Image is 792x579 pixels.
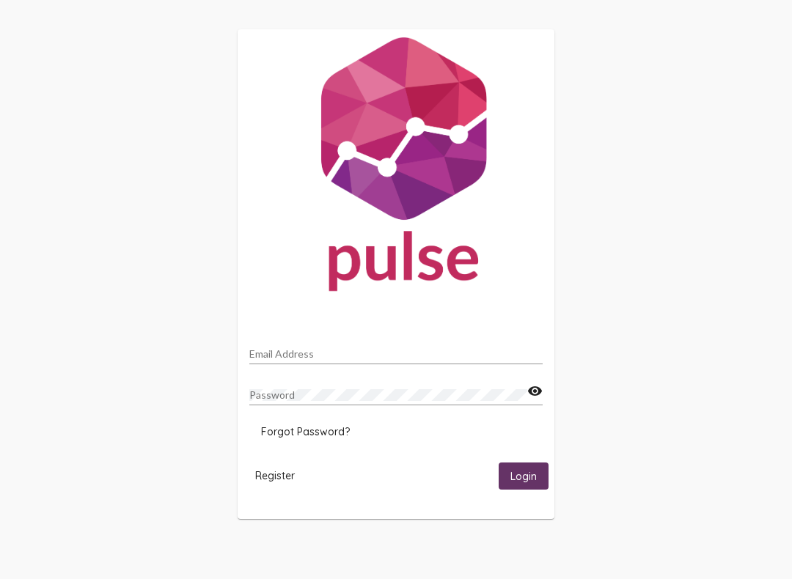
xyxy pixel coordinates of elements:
[238,29,554,306] img: Pulse For Good Logo
[255,469,295,482] span: Register
[510,470,537,483] span: Login
[261,425,350,438] span: Forgot Password?
[527,383,543,400] mat-icon: visibility
[249,418,362,445] button: Forgot Password?
[499,462,549,490] button: Login
[243,462,307,490] button: Register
